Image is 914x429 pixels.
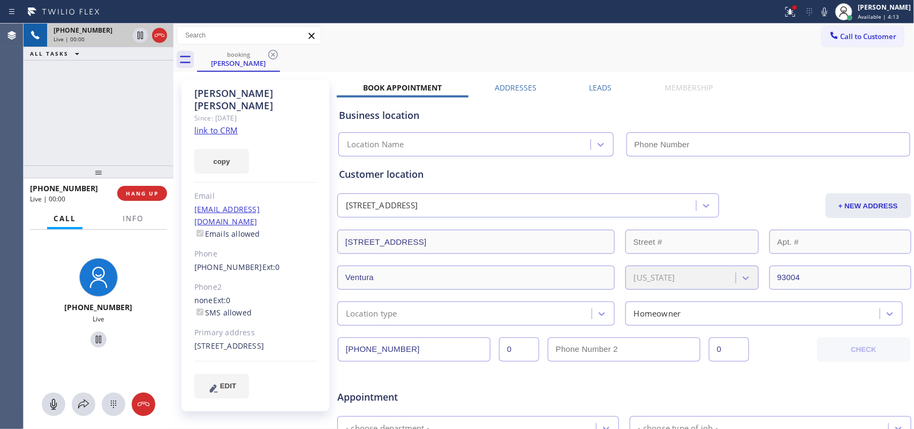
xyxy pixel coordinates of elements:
div: Location type [346,307,397,320]
input: City [337,266,615,290]
input: Search [177,27,321,44]
span: Call [54,214,76,223]
div: [STREET_ADDRESS] [346,200,418,212]
button: Hang up [152,28,167,43]
span: Live | 00:00 [54,35,85,43]
input: Ext. 2 [709,337,749,362]
span: [PHONE_NUMBER] [54,26,112,35]
div: Primary address [194,327,317,339]
button: Info [116,208,150,229]
div: Homeowner [634,307,681,320]
input: Emails allowed [197,230,203,237]
span: [PHONE_NUMBER] [30,183,98,193]
span: ALL TASKS [30,50,69,57]
button: Hang up [132,393,155,416]
div: booking [198,50,279,58]
a: [PHONE_NUMBER] [194,262,262,272]
button: Open directory [72,393,95,416]
button: Hold Customer [90,332,107,348]
button: Mute [817,4,832,19]
div: Zach Steele [198,48,279,71]
input: Ext. [499,337,539,362]
div: Since: [DATE] [194,112,317,124]
span: Appointment [337,390,527,404]
input: Phone Number [626,132,910,156]
label: Leads [590,82,612,93]
button: copy [194,149,249,174]
span: EDIT [220,382,236,390]
input: Street # [625,230,759,254]
button: CHECK [817,337,911,362]
span: HANG UP [126,190,158,197]
span: Live [93,314,104,323]
div: Customer location [339,167,910,182]
a: link to CRM [194,125,238,136]
label: Membership [664,82,713,93]
span: Call to Customer [841,32,897,41]
input: ZIP [769,266,911,290]
div: [PERSON_NAME] [198,58,279,68]
span: Info [123,214,143,223]
input: Phone Number [338,337,490,362]
input: Phone Number 2 [548,337,700,362]
a: [EMAIL_ADDRESS][DOMAIN_NAME] [194,204,260,227]
button: Mute [42,393,65,416]
button: + NEW ADDRESS [826,193,911,218]
label: Emails allowed [194,229,260,239]
button: Hold Customer [133,28,148,43]
button: EDIT [194,374,249,398]
button: ALL TASKS [24,47,90,60]
div: Location Name [347,139,404,151]
input: Address [337,230,615,254]
div: Email [194,190,317,202]
div: [STREET_ADDRESS] [194,340,317,352]
label: SMS allowed [194,307,252,318]
span: [PHONE_NUMBER] [65,302,133,312]
label: Addresses [495,82,537,93]
label: Book Appointment [363,82,442,93]
input: Apt. # [769,230,911,254]
button: HANG UP [117,186,167,201]
span: Ext: 0 [262,262,280,272]
div: [PERSON_NAME] [PERSON_NAME] [194,87,317,112]
button: Call [47,208,82,229]
button: Open dialpad [102,393,125,416]
button: Call to Customer [822,26,904,47]
span: Available | 4:13 [858,13,899,20]
span: Live | 00:00 [30,194,65,204]
div: Phone [194,248,317,260]
span: Ext: 0 [213,295,231,305]
div: none [194,295,317,319]
div: [PERSON_NAME] [858,3,911,12]
div: Business location [339,108,910,123]
input: SMS allowed [197,308,203,315]
div: Phone2 [194,281,317,293]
